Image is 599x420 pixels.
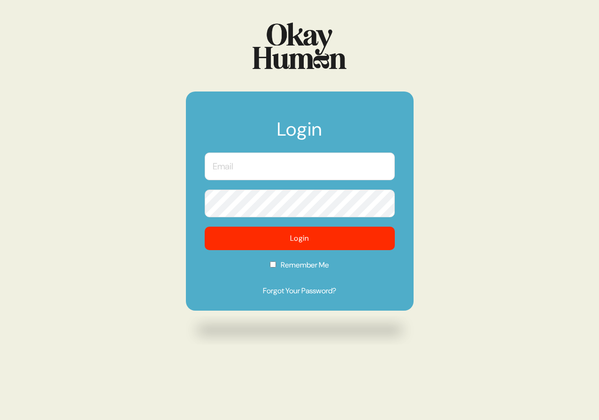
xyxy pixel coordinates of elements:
h1: Login [205,120,395,148]
input: Remember Me [270,261,276,267]
button: Login [205,227,395,250]
input: Email [205,153,395,180]
label: Remember Me [205,260,395,277]
img: Drop shadow [186,315,414,345]
a: Forgot Your Password? [205,285,395,297]
img: Logo [253,23,346,69]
